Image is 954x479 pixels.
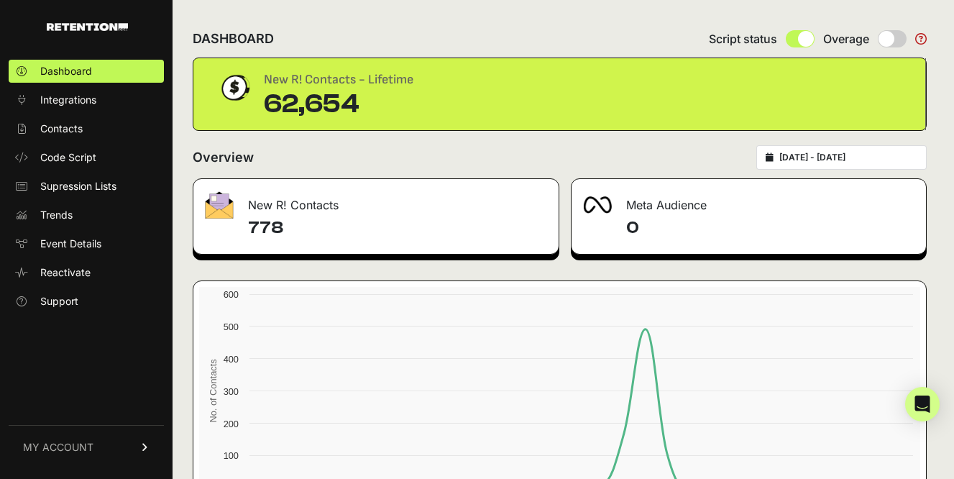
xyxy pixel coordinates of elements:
[9,261,164,284] a: Reactivate
[193,147,254,168] h2: Overview
[9,60,164,83] a: Dashboard
[40,294,78,309] span: Support
[193,179,559,222] div: New R! Contacts
[40,150,96,165] span: Code Script
[40,265,91,280] span: Reactivate
[264,70,413,90] div: New R! Contacts - Lifetime
[205,191,234,219] img: fa-envelope-19ae18322b30453b285274b1b8af3d052b27d846a4fbe8435d1a52b978f639a2.png
[248,216,547,240] h4: 778
[224,450,239,461] text: 100
[9,146,164,169] a: Code Script
[823,30,869,47] span: Overage
[47,23,128,31] img: Retention.com
[905,387,940,421] div: Open Intercom Messenger
[583,196,612,214] img: fa-meta-2f981b61bb99beabf952f7030308934f19ce035c18b003e963880cc3fabeebb7.png
[40,64,92,78] span: Dashboard
[626,216,915,240] h4: 0
[9,290,164,313] a: Support
[224,321,239,332] text: 500
[23,440,93,455] span: MY ACCOUNT
[572,179,927,222] div: Meta Audience
[224,354,239,365] text: 400
[9,88,164,111] a: Integrations
[9,425,164,469] a: MY ACCOUNT
[709,30,777,47] span: Script status
[224,419,239,429] text: 200
[224,289,239,300] text: 600
[40,208,73,222] span: Trends
[216,70,252,106] img: dollar-coin-05c43ed7efb7bc0c12610022525b4bbbb207c7efeef5aecc26f025e68dcafac9.png
[9,175,164,198] a: Supression Lists
[40,179,116,193] span: Supression Lists
[208,359,219,422] text: No. of Contacts
[40,93,96,107] span: Integrations
[193,29,274,49] h2: DASHBOARD
[40,237,101,251] span: Event Details
[40,122,83,136] span: Contacts
[9,204,164,227] a: Trends
[9,117,164,140] a: Contacts
[224,386,239,397] text: 300
[264,90,413,119] div: 62,654
[9,232,164,255] a: Event Details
